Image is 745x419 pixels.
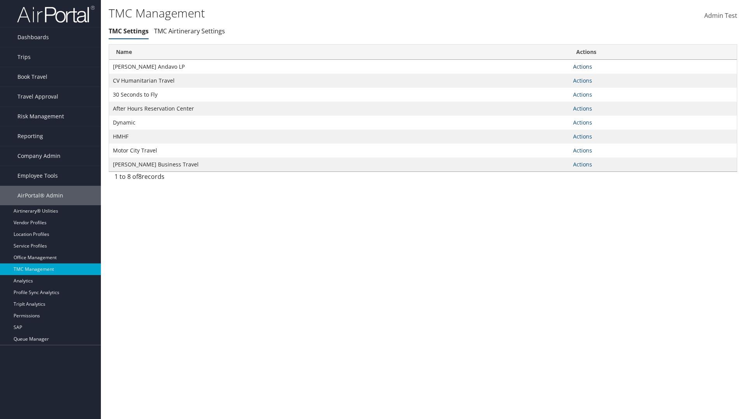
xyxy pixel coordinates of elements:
[17,146,61,166] span: Company Admin
[109,60,569,74] td: [PERSON_NAME] Andavo LP
[109,144,569,158] td: Motor City Travel
[573,133,592,140] a: Actions
[109,158,569,171] td: [PERSON_NAME] Business Travel
[569,45,737,60] th: Actions
[17,87,58,106] span: Travel Approval
[704,4,737,28] a: Admin Test
[17,186,63,205] span: AirPortal® Admin
[17,47,31,67] span: Trips
[17,126,43,146] span: Reporting
[17,28,49,47] span: Dashboards
[114,172,260,185] div: 1 to 8 of records
[704,11,737,20] span: Admin Test
[17,107,64,126] span: Risk Management
[154,27,225,35] a: TMC Airtinerary Settings
[573,119,592,126] a: Actions
[573,63,592,70] a: Actions
[138,172,142,181] span: 8
[109,5,528,21] h1: TMC Management
[17,67,47,87] span: Book Travel
[573,77,592,84] a: Actions
[573,91,592,98] a: Actions
[573,105,592,112] a: Actions
[109,27,149,35] a: TMC Settings
[109,74,569,88] td: CV Humanitarian Travel
[109,116,569,130] td: Dynamic
[17,166,58,185] span: Employee Tools
[109,45,569,60] th: Name: activate to sort column ascending
[109,88,569,102] td: 30 Seconds to Fly
[109,130,569,144] td: HMHF
[573,147,592,154] a: Actions
[17,5,95,23] img: airportal-logo.png
[573,161,592,168] a: Actions
[109,102,569,116] td: After Hours Reservation Center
